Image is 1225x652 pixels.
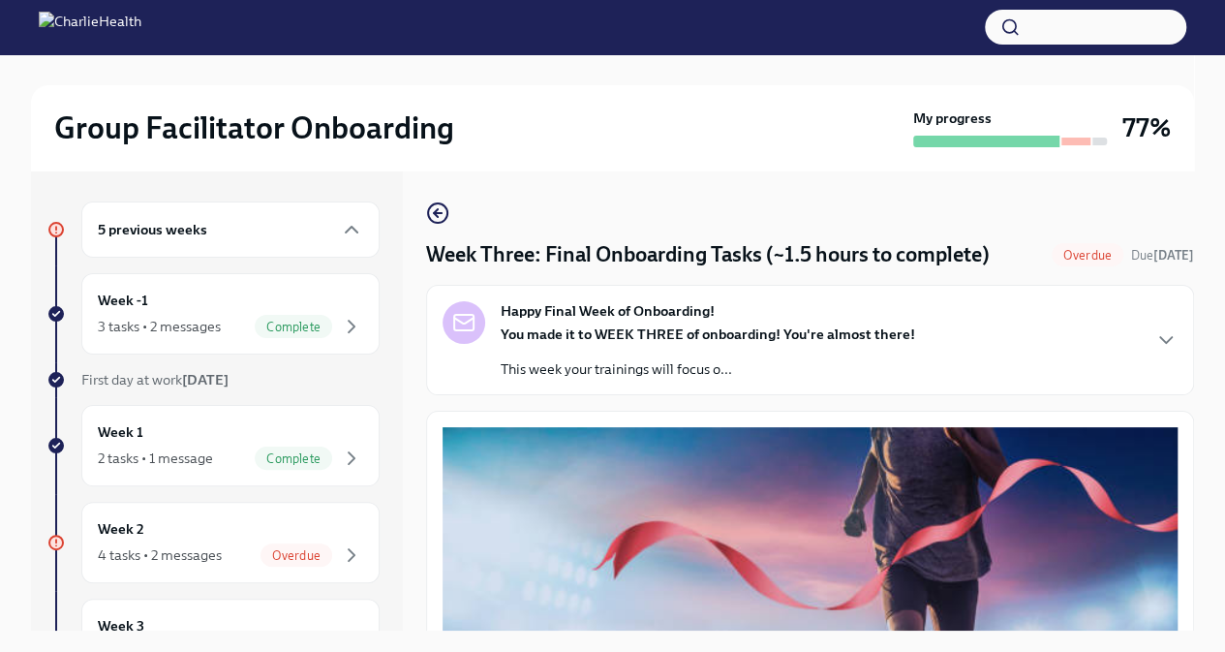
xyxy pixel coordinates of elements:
h6: Week -1 [98,290,148,311]
strong: My progress [913,109,992,128]
span: Complete [255,320,332,334]
a: First day at work[DATE] [46,370,380,389]
h6: 5 previous weeks [98,219,207,240]
h4: Week Three: Final Onboarding Tasks (~1.5 hours to complete) [426,240,990,269]
span: Overdue [1052,248,1123,263]
span: September 27th, 2025 10:00 [1131,246,1194,264]
span: Overdue [260,548,332,563]
h2: Group Facilitator Onboarding [54,109,454,147]
strong: You made it to WEEK THREE of onboarding! You're almost there! [501,326,915,343]
span: Complete [255,451,332,466]
div: 3 tasks • 2 messages [98,317,221,336]
p: This week your trainings will focus o... [501,359,915,379]
div: 5 previous weeks [81,202,380,258]
strong: [DATE] [1153,248,1194,263]
h6: Week 3 [98,615,144,636]
a: Week -13 tasks • 2 messagesComplete [46,273,380,355]
strong: [DATE] [182,371,229,388]
img: CharlieHealth [39,12,141,43]
h6: Week 1 [98,421,143,443]
span: First day at work [81,371,229,388]
h6: Week 2 [98,518,144,540]
span: Due [1131,248,1194,263]
div: 2 tasks • 1 message [98,449,213,468]
h3: 77% [1122,110,1171,145]
a: Week 12 tasks • 1 messageComplete [46,405,380,486]
a: Week 24 tasks • 2 messagesOverdue [46,502,380,583]
strong: Happy Final Week of Onboarding! [501,301,715,321]
div: 4 tasks • 2 messages [98,545,222,565]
